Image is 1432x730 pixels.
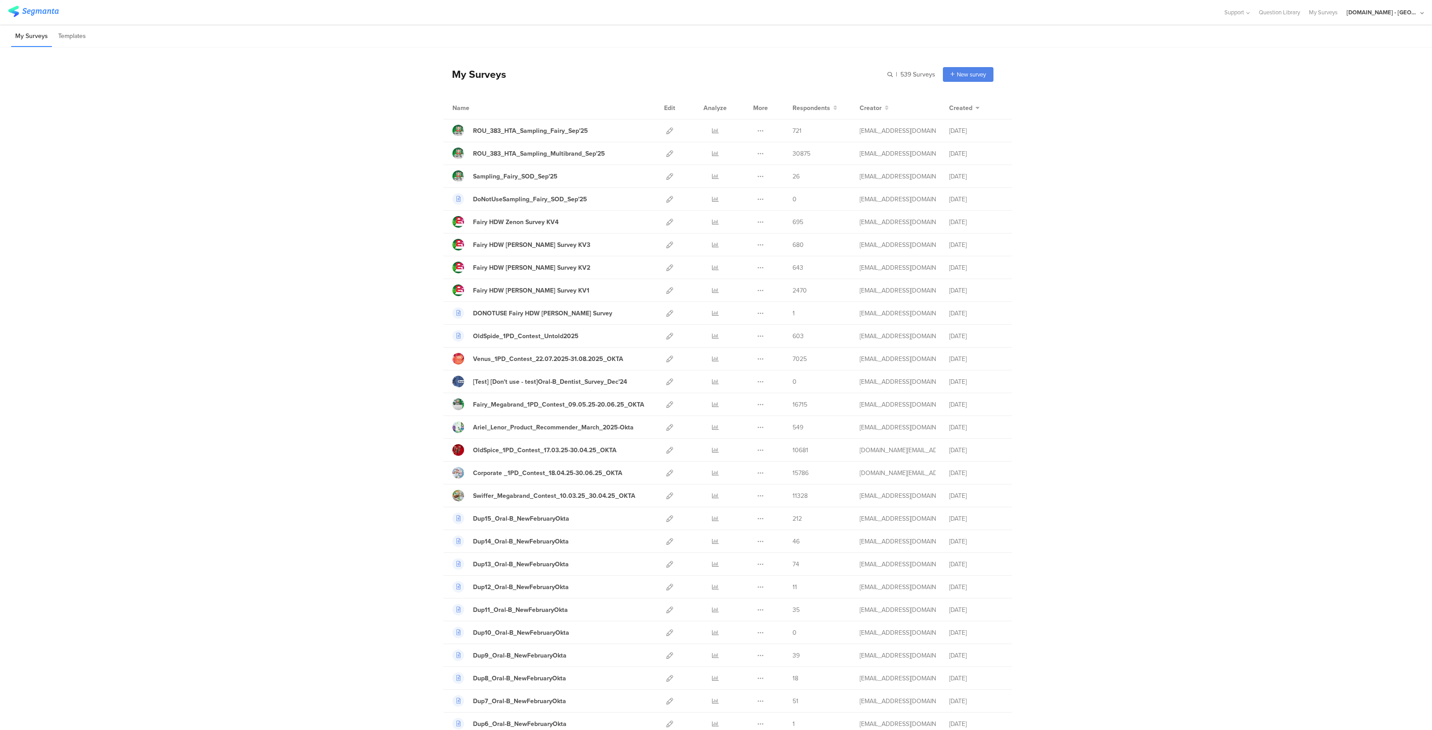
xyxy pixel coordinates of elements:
div: [DATE] [949,400,1003,409]
span: 643 [793,263,803,272]
div: stavrositu.m@pg.com [860,560,936,569]
div: stavrositu.m@pg.com [860,514,936,523]
div: gheorghe.a.4@pg.com [860,309,936,318]
span: 30875 [793,149,810,158]
div: gheorghe.a.4@pg.com [860,286,936,295]
span: 0 [793,377,797,386]
div: Dup14_Oral-B_NewFebruaryOkta [473,537,569,546]
span: 549 [793,423,803,432]
div: [DOMAIN_NAME] - [GEOGRAPHIC_DATA] [1347,8,1418,17]
a: OldSpide_1PD_Contest_Untold2025 [452,330,579,342]
div: [DATE] [949,446,1003,455]
div: Dup15_Oral-B_NewFebruaryOkta [473,514,569,523]
span: 51 [793,696,798,706]
div: Dup6_Oral-B_NewFebruaryOkta [473,719,567,729]
span: 680 [793,240,804,250]
div: gheorghe.a.4@pg.com [860,149,936,158]
span: 1 [793,719,795,729]
div: jansson.cj@pg.com [860,354,936,364]
div: Fairy HDW Zenon Survey KV4 [473,217,558,227]
div: stavrositu.m@pg.com [860,719,936,729]
div: [DATE] [949,331,1003,341]
div: Edit [660,97,679,119]
a: Swiffer_Megabrand_Contest_10.03.25_30.04.25_OKTA [452,490,635,501]
div: [DATE] [949,514,1003,523]
div: [DATE] [949,217,1003,227]
span: 0 [793,628,797,637]
span: 15786 [793,468,809,478]
div: Venus_1PD_Contest_22.07.2025-31.08.2025_OKTA [473,354,623,364]
span: 26 [793,172,800,181]
button: Respondents [793,103,837,113]
div: gheorghe.a.4@pg.com [860,195,936,204]
a: Dup15_Oral-B_NewFebruaryOkta [452,513,569,524]
div: Analyze [702,97,729,119]
a: ROU_383_HTA_Sampling_Fairy_Sep'25 [452,125,588,136]
div: [DATE] [949,674,1003,683]
a: Fairy HDW [PERSON_NAME] Survey KV3 [452,239,590,250]
span: 10681 [793,446,808,455]
div: Dup8_Oral-B_NewFebruaryOkta [473,674,566,683]
a: Dup12_Oral-B_NewFebruaryOkta [452,581,569,593]
div: Dup7_Oral-B_NewFebruaryOkta [473,696,566,706]
span: 74 [793,560,799,569]
div: [DATE] [949,491,1003,501]
li: My Surveys [11,26,52,47]
div: gheorghe.a.4@pg.com [860,126,936,136]
div: betbeder.mb@pg.com [860,377,936,386]
div: Dup10_Oral-B_NewFebruaryOkta [473,628,569,637]
a: Dup11_Oral-B_NewFebruaryOkta [452,604,568,615]
span: 46 [793,537,800,546]
span: 603 [793,331,804,341]
div: [DATE] [949,263,1003,272]
div: [DATE] [949,696,1003,706]
div: Fairy HDW Zenon Survey KV2 [473,263,590,272]
a: [Test] [Don't use - test]Oral-B_Dentist_Survey_Dec'24 [452,376,627,387]
span: New survey [957,70,986,79]
div: OldSpice_1PD_Contest_17.03.25-30.04.25_OKTA [473,446,617,455]
span: 2470 [793,286,807,295]
div: Dup12_Oral-B_NewFebruaryOkta [473,582,569,592]
div: [DATE] [949,560,1003,569]
div: [DATE] [949,377,1003,386]
div: gheorghe.a.4@pg.com [860,331,936,341]
a: Venus_1PD_Contest_22.07.2025-31.08.2025_OKTA [452,353,623,365]
span: Creator [860,103,882,113]
div: [DATE] [949,468,1003,478]
div: Name [452,103,506,113]
div: Dup9_Oral-B_NewFebruaryOkta [473,651,567,660]
div: stavrositu.m@pg.com [860,696,936,706]
div: stavrositu.m@pg.com [860,628,936,637]
div: Fairy HDW Zenon Survey KV1 [473,286,589,295]
div: [DATE] [949,172,1003,181]
a: DONOTUSE Fairy HDW [PERSON_NAME] Survey [452,307,612,319]
a: Ariel_Lenor_Product_Recommender_March_2025-Okta [452,421,634,433]
span: 39 [793,651,800,660]
button: Creator [860,103,889,113]
span: 0 [793,195,797,204]
div: [DATE] [949,309,1003,318]
a: Fairy HDW [PERSON_NAME] Survey KV1 [452,284,589,296]
div: Fairy_Megabrand_1PD_Contest_09.05.25-20.06.25_OKTA [473,400,644,409]
div: bruma.lb@pg.com [860,468,936,478]
a: Dup8_Oral-B_NewFebruaryOkta [452,672,566,684]
div: OldSpide_1PD_Contest_Untold2025 [473,331,579,341]
div: Dup13_Oral-B_NewFebruaryOkta [473,560,569,569]
div: bruma.lb@pg.com [860,446,936,455]
div: [DATE] [949,719,1003,729]
div: [DATE] [949,605,1003,615]
a: Fairy_Megabrand_1PD_Contest_09.05.25-20.06.25_OKTA [452,399,644,410]
a: Dup14_Oral-B_NewFebruaryOkta [452,535,569,547]
span: 1 [793,309,795,318]
span: 721 [793,126,801,136]
div: [DATE] [949,651,1003,660]
span: 539 Surveys [900,70,935,79]
div: My Surveys [443,67,506,82]
div: ROU_383_HTA_Sampling_Multibrand_Sep'25 [473,149,605,158]
div: jansson.cj@pg.com [860,491,936,501]
span: | [895,70,899,79]
div: stavrositu.m@pg.com [860,537,936,546]
a: Corporate _1PD_Contest_18.04.25-30.06.25_OKTA [452,467,622,479]
a: DoNotUseSampling_Fairy_SOD_Sep'25 [452,193,587,205]
div: betbeder.mb@pg.com [860,423,936,432]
